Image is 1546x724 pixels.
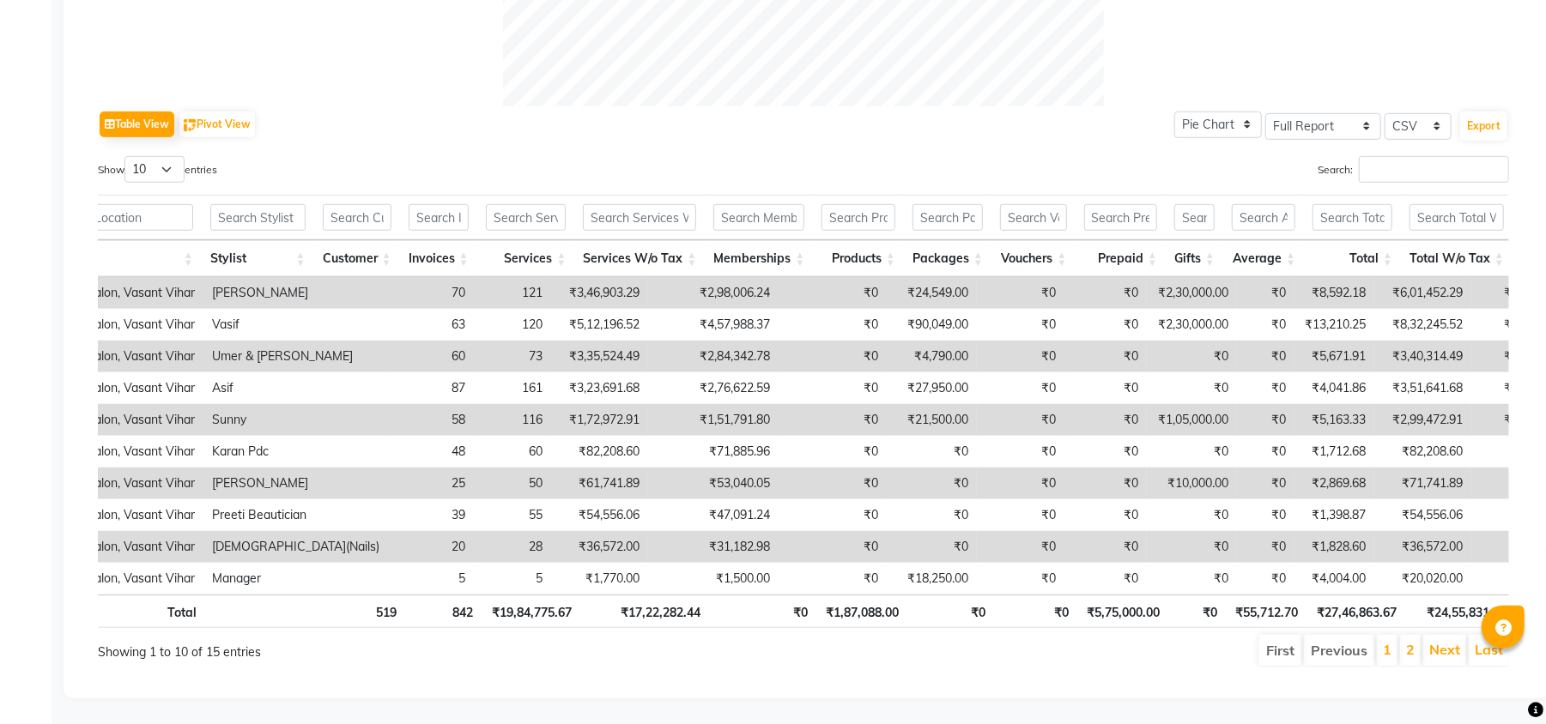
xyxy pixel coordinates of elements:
[1226,594,1307,628] th: ₹55,712.70
[779,436,887,468] td: ₹0
[1064,372,1147,404] td: ₹0
[977,436,1064,468] td: ₹0
[1374,436,1471,468] td: ₹82,208.60
[977,563,1064,594] td: ₹0
[1318,156,1509,183] label: Search:
[551,436,648,468] td: ₹82,208.60
[1294,309,1374,341] td: ₹13,210.25
[713,204,804,231] input: Search Memberships
[405,594,482,628] th: 842
[1237,531,1294,563] td: ₹0
[551,372,648,404] td: ₹3,23,691.68
[1294,468,1374,499] td: ₹2,869.68
[779,277,887,309] td: ₹0
[1374,468,1471,499] td: ₹71,741.89
[648,341,779,372] td: ₹2,84,342.78
[203,436,388,468] td: Karan Pdc
[388,499,474,531] td: 39
[977,499,1064,531] td: ₹0
[977,468,1064,499] td: ₹0
[1064,531,1147,563] td: ₹0
[648,499,779,531] td: ₹47,091.24
[1147,404,1237,436] td: ₹1,05,000.00
[887,468,977,499] td: ₹0
[887,372,977,404] td: ₹27,950.00
[474,372,551,404] td: 161
[388,468,474,499] td: 25
[203,468,388,499] td: [PERSON_NAME]
[184,119,197,132] img: pivot.png
[1406,641,1415,658] a: 2
[887,309,977,341] td: ₹90,049.00
[551,563,648,594] td: ₹1,770.00
[977,341,1064,372] td: ₹0
[203,277,388,309] td: [PERSON_NAME]
[779,372,887,404] td: ₹0
[36,436,203,468] td: Noi Tre Salon, Vasant Vihar
[1237,563,1294,594] td: ₹0
[1147,372,1237,404] td: ₹0
[1294,436,1374,468] td: ₹1,712.68
[977,309,1064,341] td: ₹0
[551,531,648,563] td: ₹36,572.00
[474,563,551,594] td: 5
[1147,499,1237,531] td: ₹0
[1304,240,1401,277] th: Total: activate to sort column ascending
[1237,436,1294,468] td: ₹0
[1294,404,1374,436] td: ₹5,163.33
[1147,309,1237,341] td: ₹2,30,000.00
[1374,372,1471,404] td: ₹3,51,641.68
[1147,341,1237,372] td: ₹0
[887,404,977,436] td: ₹21,500.00
[648,563,779,594] td: ₹1,500.00
[1401,240,1513,277] th: Total W/o Tax: activate to sort column ascending
[323,204,391,231] input: Search Customer
[551,499,648,531] td: ₹54,556.06
[813,240,904,277] th: Products: activate to sort column ascending
[1307,594,1406,628] th: ₹27,46,863.67
[1460,112,1507,141] button: Export
[648,372,779,404] td: ₹2,76,622.59
[574,240,705,277] th: Services W/o Tax: activate to sort column ascending
[1374,309,1471,341] td: ₹8,32,245.52
[486,204,567,231] input: Search Services
[474,531,551,563] td: 28
[705,240,813,277] th: Memberships: activate to sort column ascending
[994,594,1077,628] th: ₹0
[1374,341,1471,372] td: ₹3,40,314.49
[474,499,551,531] td: 55
[779,468,887,499] td: ₹0
[1064,277,1147,309] td: ₹0
[1294,531,1374,563] td: ₹1,828.60
[202,240,314,277] th: Stylist: activate to sort column ascending
[1064,436,1147,468] td: ₹0
[1166,240,1223,277] th: Gifts: activate to sort column ascending
[648,277,779,309] td: ₹2,98,006.24
[388,341,474,372] td: 60
[1374,531,1471,563] td: ₹36,572.00
[482,594,580,628] th: ₹19,84,775.67
[977,277,1064,309] td: ₹0
[887,436,977,468] td: ₹0
[648,468,779,499] td: ₹53,040.05
[1313,204,1392,231] input: Search Total
[1147,468,1237,499] td: ₹10,000.00
[887,277,977,309] td: ₹24,549.00
[1237,499,1294,531] td: ₹0
[912,204,983,231] input: Search Packages
[474,341,551,372] td: 73
[1405,594,1515,628] th: ₹24,55,831.70
[203,341,388,372] td: Umer & [PERSON_NAME]
[1064,404,1147,436] td: ₹0
[1374,277,1471,309] td: ₹6,01,452.29
[203,531,388,563] td: [DEMOGRAPHIC_DATA](Nails)
[1223,240,1304,277] th: Average: activate to sort column ascending
[388,531,474,563] td: 20
[203,372,388,404] td: Asif
[36,240,202,277] th: Location: activate to sort column ascending
[388,563,474,594] td: 5
[409,204,469,231] input: Search Invoices
[1294,372,1374,404] td: ₹4,041.86
[36,468,203,499] td: Noi Tre Salon, Vasant Vihar
[1294,341,1374,372] td: ₹5,671.91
